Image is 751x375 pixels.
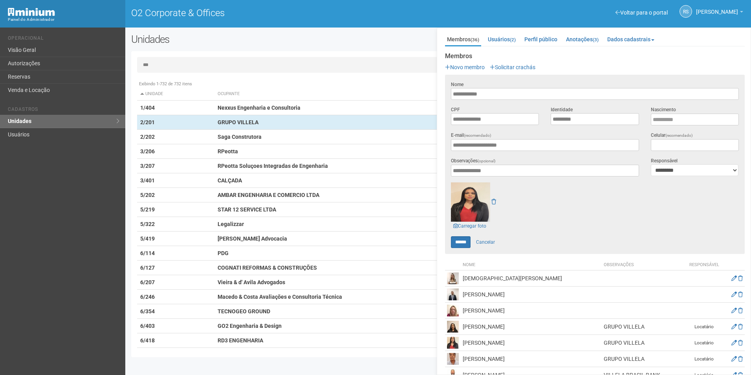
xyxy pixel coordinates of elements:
th: Ocupante: activate to sort column ascending [214,88,480,101]
h2: Unidades [131,33,380,45]
a: Remover [491,199,496,205]
th: Observações [602,260,684,270]
a: Perfil público [522,33,559,45]
strong: 2/202 [140,134,155,140]
a: Usuários(2) [486,33,518,45]
img: user.png [447,305,459,316]
td: [PERSON_NAME] [461,335,602,351]
span: (opcional) [478,159,496,163]
a: Excluir membro [738,291,743,298]
small: (3) [593,37,599,42]
strong: [PERSON_NAME] Advocacia [218,235,287,242]
strong: 3/401 [140,177,155,184]
img: user.png [447,321,459,333]
img: user.png [447,337,459,349]
label: Identidade [551,106,573,113]
strong: PDG [218,250,229,256]
a: Novo membro [445,64,485,70]
label: Responsável [651,157,678,164]
div: Exibindo 1-732 de 732 itens [137,81,739,88]
strong: 5/419 [140,235,155,242]
a: Excluir membro [738,324,743,330]
label: Nascimento [651,106,676,113]
span: (recomendado) [464,133,491,138]
td: [DEMOGRAPHIC_DATA][PERSON_NAME] [461,270,602,287]
div: Painel do Administrador [8,16,119,23]
small: (36) [471,37,479,42]
a: Editar membro [731,340,737,346]
strong: 2/201 [140,119,155,125]
td: GRUPO VILLELA [602,319,684,335]
strong: Nexxus Engenharia e Consultoria [218,105,300,111]
strong: 6/354 [140,308,155,314]
label: Celular [651,132,693,139]
th: Nome [461,260,602,270]
strong: STAR 12 SERVICE LTDA [218,206,276,213]
strong: 6/403 [140,323,155,329]
strong: 6/246 [140,294,155,300]
h1: O2 Corporate & Offices [131,8,432,18]
strong: 1/404 [140,105,155,111]
li: Operacional [8,35,119,44]
td: Locatário [685,351,724,367]
strong: 3/206 [140,148,155,154]
img: Minium [8,8,55,16]
a: Voltar para o portal [615,9,668,16]
td: [PERSON_NAME] [461,319,602,335]
a: Carregar foto [451,222,489,230]
strong: AMBAR ENGENHARIA E COMERCIO LTDA [218,192,319,198]
a: Excluir membro [738,307,743,314]
td: GRUPO VILLELA [602,351,684,367]
a: Excluir membro [738,356,743,362]
label: CPF [451,106,460,113]
strong: COGNATI REFORMAS & CONSTRUÇÕES [218,265,317,271]
td: [PERSON_NAME] [461,351,602,367]
strong: RPeotta [218,148,238,154]
label: Nome [451,81,463,88]
td: [PERSON_NAME] [461,303,602,319]
label: E-mail [451,132,491,139]
a: Editar membro [731,356,737,362]
a: Dados cadastrais [605,33,656,45]
a: Excluir membro [738,340,743,346]
strong: RPeotta Soluçoes Integradas de Engenharia [218,163,328,169]
strong: TECNOGEO GROUND [218,308,270,314]
td: GRUPO VILLELA [602,335,684,351]
strong: 6/114 [140,250,155,256]
a: Editar membro [731,307,737,314]
a: Cancelar [472,236,499,248]
img: user.png [451,182,490,222]
a: Editar membro [731,291,737,298]
a: RS [680,5,692,18]
td: Locatário [685,335,724,351]
strong: Vieira & d' Avila Advogados [218,279,285,285]
strong: 5/202 [140,192,155,198]
td: Locatário [685,319,724,335]
strong: Legalizzar [218,221,244,227]
strong: Membros [445,53,745,60]
img: user.png [447,289,459,300]
label: Observações [451,157,496,165]
small: (2) [510,37,516,42]
strong: Saga Construtora [218,134,262,140]
strong: Macedo & Costa Avaliações e Consultoria Técnica [218,294,342,300]
img: user.png [447,272,459,284]
span: Rayssa Soares Ribeiro [696,1,738,15]
strong: 3/207 [140,163,155,169]
td: [PERSON_NAME] [461,287,602,303]
a: Editar membro [731,275,737,281]
strong: GRUPO VILLELA [218,119,258,125]
a: Solicitar crachás [490,64,535,70]
a: Membros(36) [445,33,481,46]
span: (recomendado) [665,133,693,138]
th: Unidade: activate to sort column descending [137,88,214,101]
a: Editar membro [731,324,737,330]
li: Cadastros [8,107,119,115]
strong: GO2 Engenharia & Design [218,323,282,329]
strong: CALÇADA [218,177,242,184]
strong: 6/207 [140,279,155,285]
strong: 6/418 [140,337,155,344]
img: user.png [447,353,459,365]
strong: 6/127 [140,265,155,271]
strong: RD3 ENGENHARIA [218,337,263,344]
